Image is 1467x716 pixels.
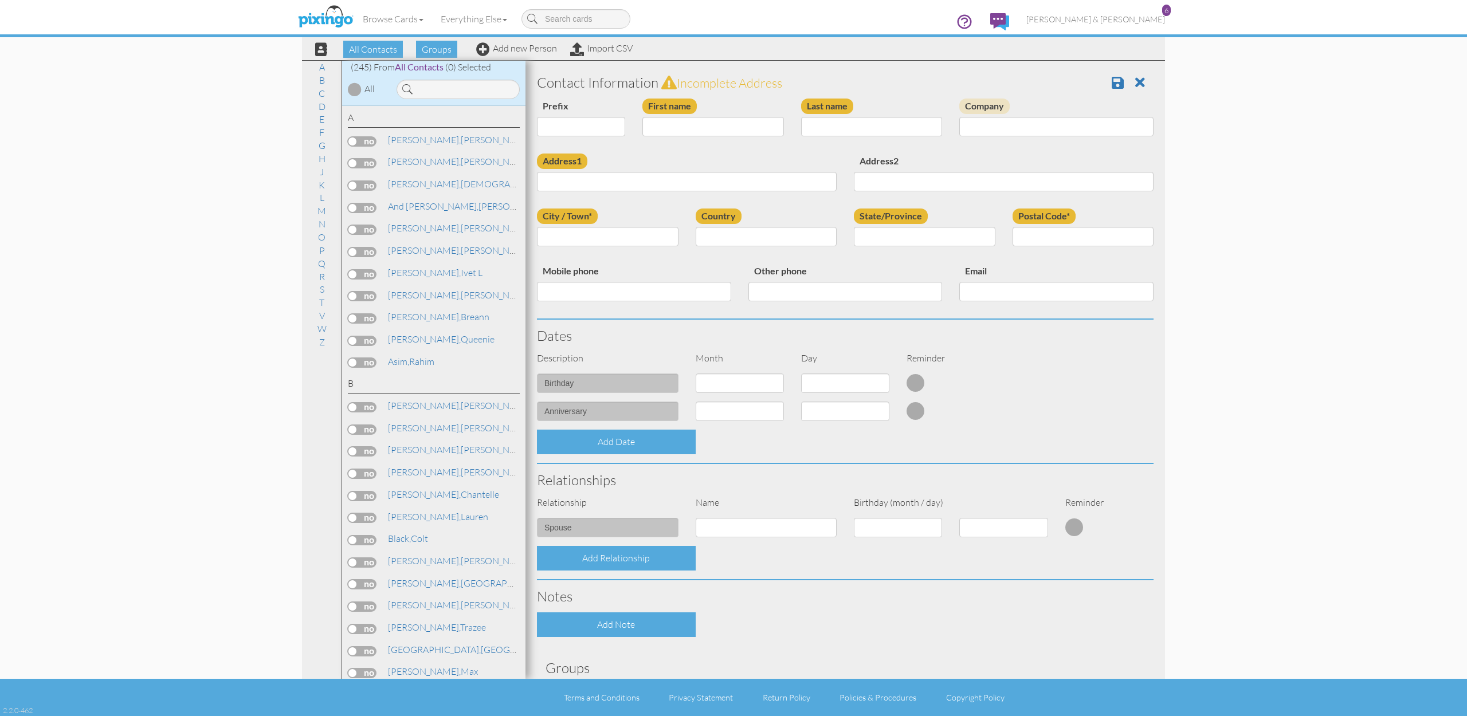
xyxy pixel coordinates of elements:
label: Company [959,99,1010,114]
h3: Notes [537,589,1154,604]
a: [PERSON_NAME] [387,399,533,412]
span: [PERSON_NAME], [388,178,461,190]
label: Prefix [537,99,574,114]
a: [PERSON_NAME] [387,133,533,147]
a: C [313,86,331,100]
span: [PERSON_NAME], [388,511,461,522]
div: Add Note [537,612,696,637]
a: Z [313,335,331,349]
div: Relationship [528,496,687,509]
div: B [348,377,520,394]
img: comments.svg [990,13,1009,30]
label: Last name [801,99,853,114]
span: [PERSON_NAME], [388,289,461,301]
a: Rahim [387,355,436,368]
a: Max [387,664,479,678]
label: Address2 [854,154,904,169]
span: [PERSON_NAME], [388,245,461,256]
span: [PERSON_NAME], [388,599,461,611]
a: Lauren [387,510,489,524]
h3: Groups [546,660,1145,675]
label: Other phone [748,263,813,279]
a: Return Policy [763,693,810,702]
a: [PERSON_NAME] [387,155,533,168]
span: Incomplete address [677,75,782,91]
span: [PERSON_NAME], [388,621,460,633]
a: V [313,309,331,322]
span: Groups [416,41,457,58]
a: J [314,165,330,179]
a: Terms and Conditions [564,693,640,702]
a: W [312,322,332,336]
label: Mobile phone [537,263,605,279]
div: Description [528,352,687,365]
span: [PERSON_NAME], [388,422,461,434]
div: Day [793,352,898,365]
a: Q [312,257,331,270]
a: Import CSV [570,42,633,54]
a: Queenie [387,332,496,346]
a: Everything Else [432,5,516,33]
a: K [313,178,331,192]
a: Breann [387,310,491,324]
div: Add Relationship [537,546,696,571]
a: Ivet L [387,266,484,280]
span: [PERSON_NAME], [388,555,461,566]
div: Name [687,496,846,509]
a: P [313,243,331,257]
a: [PERSON_NAME] & [PERSON_NAME] 6 [1018,5,1174,34]
h3: Relationships [537,473,1154,487]
span: All Contacts [343,41,403,58]
a: [PERSON_NAME] [387,199,633,213]
a: Policies & Procedures [840,693,916,702]
h3: Dates [537,328,1154,343]
a: [GEOGRAPHIC_DATA] [387,576,553,590]
a: B [313,73,331,87]
a: R [313,270,331,284]
a: M [312,204,332,218]
a: [PERSON_NAME] [387,598,533,612]
h3: Contact Information [537,75,1154,90]
span: [PERSON_NAME], [388,267,461,278]
a: Add new Person [476,42,557,54]
input: (e.g. Friend, Daughter) [537,518,678,537]
a: Copyright Policy [946,693,1005,702]
div: 2.2.0-462 [3,705,33,715]
label: City / Town* [537,208,598,224]
div: Birthday (month / day) [845,496,1057,509]
label: Email [959,263,993,279]
span: [PERSON_NAME], [388,577,461,589]
a: [PERSON_NAME] [387,243,533,257]
span: [PERSON_NAME], [388,466,461,478]
span: [PERSON_NAME], [388,311,461,322]
span: All Contacts [395,61,444,72]
div: Reminder [898,352,1003,365]
input: Search cards [521,9,630,29]
a: Privacy Statement [669,693,733,702]
label: Postal Code* [1013,208,1076,224]
a: Colt [387,532,429,545]
img: pixingo logo [295,3,356,32]
a: Browse Cards [354,5,432,33]
a: F [313,125,330,139]
div: A [348,111,520,128]
span: [PERSON_NAME], [388,222,461,234]
label: Address1 [537,154,587,169]
label: Country [696,208,742,224]
span: [PERSON_NAME], [388,666,461,677]
span: [GEOGRAPHIC_DATA], [388,644,481,655]
span: and [PERSON_NAME], [388,200,478,212]
div: Reminder [1057,496,1109,509]
span: [PERSON_NAME], [388,134,461,145]
span: Asim, [388,356,409,367]
a: Trazee [387,620,487,634]
span: [PERSON_NAME], [388,333,461,345]
a: [GEOGRAPHIC_DATA] [387,643,573,656]
span: [PERSON_NAME], [388,156,461,167]
a: Chantelle [387,487,500,501]
a: G [313,139,331,152]
label: First name [642,99,697,114]
div: (245) From [342,61,525,74]
a: L [314,191,330,204]
a: N [313,217,331,231]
